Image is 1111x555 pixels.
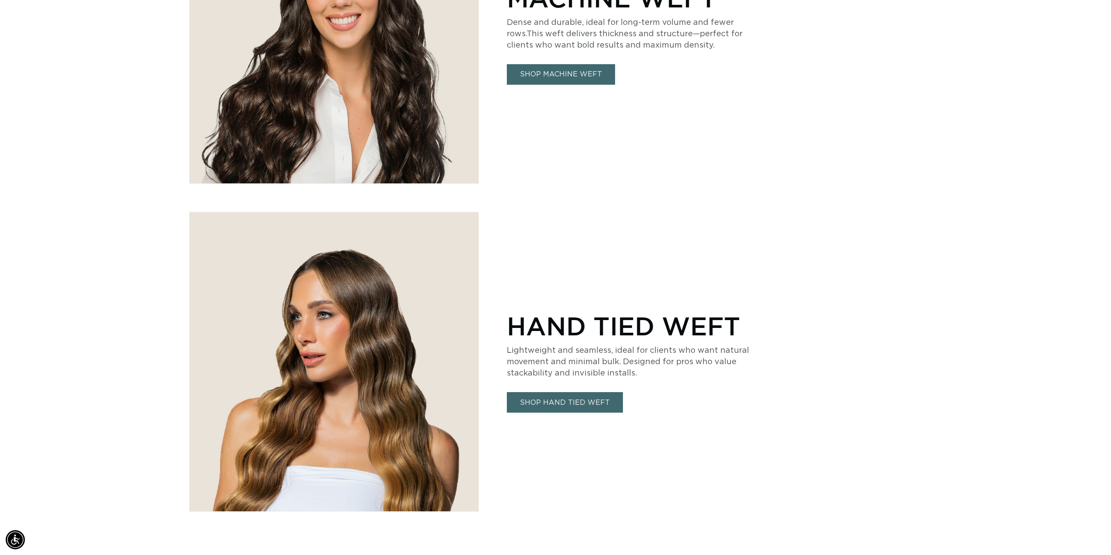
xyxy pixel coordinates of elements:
[507,392,623,413] a: SHOP HAND TIED WEFT
[507,311,769,341] p: HAND TIED WEFT
[6,530,25,549] div: Accessibility Menu
[507,17,769,51] p: Dense and durable, ideal for long-term volume and fewer rows.This weft delivers thickness and str...
[507,345,769,379] p: Lightweight and seamless, ideal for clients who want natural movement and minimal bulk. Designed ...
[1067,513,1111,555] iframe: Chat Widget
[507,64,615,85] a: SHOP MACHINE WEFT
